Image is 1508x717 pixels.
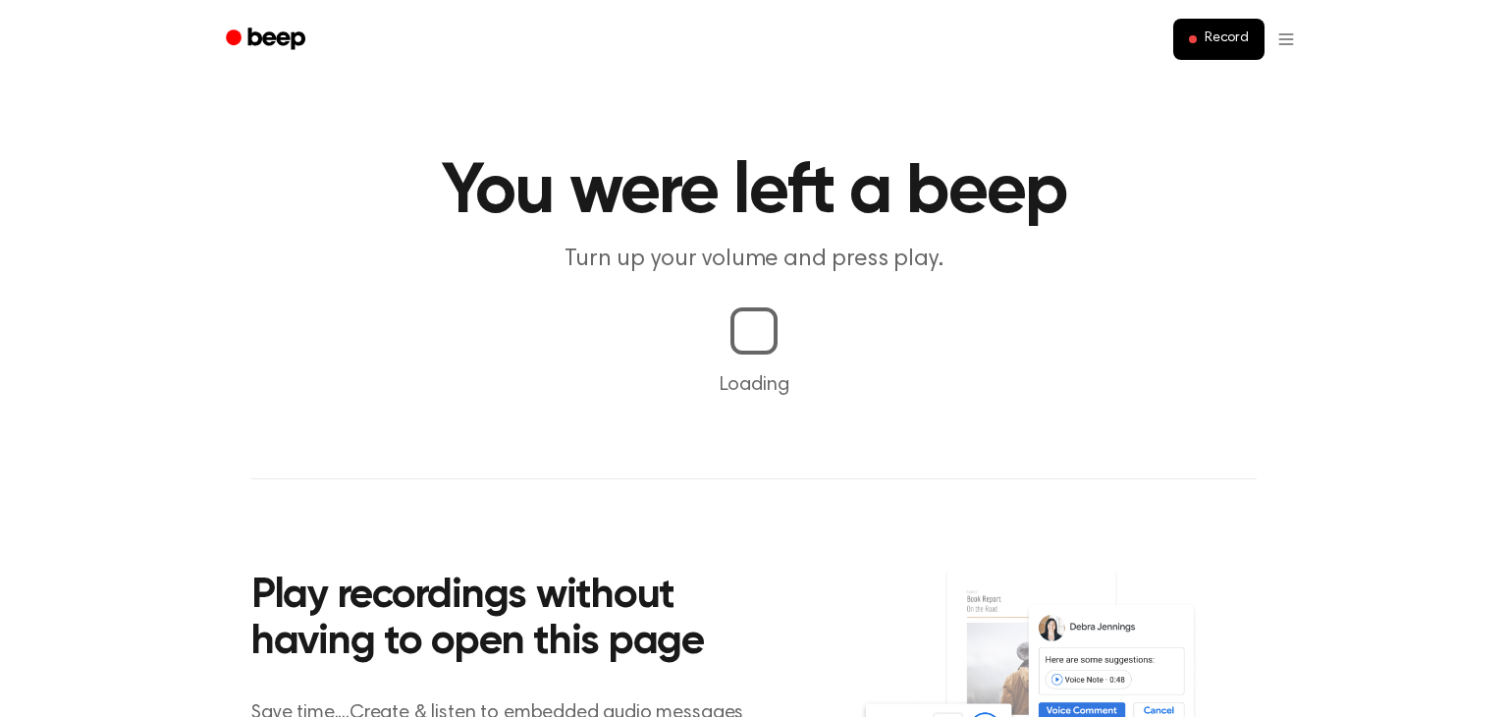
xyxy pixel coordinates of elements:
button: Open menu [1276,20,1296,59]
h2: Play recordings without having to open this page [251,574,781,667]
h1: You were left a beep [251,157,1257,228]
a: Beep [212,21,323,59]
button: Record [1173,19,1265,60]
p: Loading [24,370,1484,400]
p: Turn up your volume and press play. [377,244,1131,276]
span: Record [1205,30,1249,48]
